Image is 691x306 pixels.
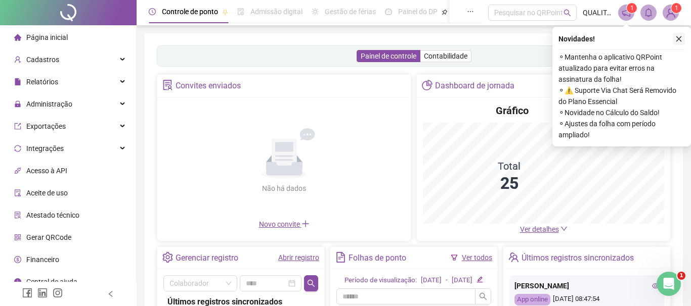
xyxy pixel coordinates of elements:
[14,56,21,63] span: user-add
[508,252,519,263] span: team
[514,294,659,305] div: [DATE] 08:47:54
[335,252,346,263] span: file-text
[558,33,595,44] span: Novidades !
[622,8,631,17] span: notification
[307,279,315,287] span: search
[677,272,685,280] span: 1
[26,100,72,108] span: Administração
[325,8,376,16] span: Gestão de férias
[250,8,303,16] span: Admissão digital
[26,233,71,241] span: Gerar QRCode
[446,275,448,286] div: -
[558,52,685,85] span: ⚬ Mantenha o aplicativo QRPoint atualizado para evitar erros na assinatura da folha!
[26,56,59,64] span: Cadastros
[520,225,559,233] span: Ver detalhes
[14,256,21,263] span: dollar
[14,145,21,152] span: sync
[558,118,685,140] span: ⚬ Ajustes da folha com período ampliado!
[238,183,331,194] div: Não há dados
[558,85,685,107] span: ⚬ ⚠️ Suporte Via Chat Será Removido do Plano Essencial
[514,294,550,305] div: App online
[644,8,653,17] span: bell
[278,253,319,262] a: Abrir registro
[312,8,319,15] span: sun
[14,34,21,41] span: home
[176,249,238,267] div: Gerenciar registro
[349,249,406,267] div: Folhas de ponto
[663,5,678,20] img: 53772
[26,278,77,286] span: Central de ajuda
[514,280,659,291] div: [PERSON_NAME]
[26,256,59,264] span: Financeiro
[479,292,487,300] span: search
[107,290,114,297] span: left
[301,220,310,228] span: plus
[477,276,483,283] span: edit
[520,225,568,233] a: Ver detalhes down
[630,5,634,12] span: 1
[26,33,68,41] span: Página inicial
[435,77,514,94] div: Dashboard de jornada
[222,9,228,15] span: pushpin
[237,8,244,15] span: file-done
[149,8,156,15] span: clock-circle
[259,220,310,228] span: Novo convite
[361,52,416,60] span: Painel de controle
[671,3,681,13] sup: Atualize o seu contato no menu Meus Dados
[451,254,458,261] span: filter
[14,278,21,285] span: info-circle
[344,275,417,286] div: Período de visualização:
[467,8,474,15] span: ellipsis
[26,122,66,130] span: Exportações
[583,7,612,18] span: QUALITÁ MAIS
[442,9,448,15] span: pushpin
[558,107,685,118] span: ⚬ Novidade no Cálculo do Saldo!
[452,275,472,286] div: [DATE]
[26,167,67,175] span: Acesso à API
[422,80,433,90] span: pie-chart
[26,144,64,152] span: Integrações
[657,272,681,296] iframe: Intercom live chat
[176,77,241,94] div: Convites enviados
[14,167,21,174] span: api
[522,249,634,267] div: Últimos registros sincronizados
[14,78,21,85] span: file
[675,35,682,42] span: close
[162,8,218,16] span: Controle de ponto
[652,282,659,289] span: eye
[627,3,637,13] sup: 1
[462,253,492,262] a: Ver todos
[14,212,21,219] span: solution
[496,104,529,118] h4: Gráfico
[14,189,21,196] span: audit
[14,123,21,130] span: export
[22,288,32,298] span: facebook
[26,78,58,86] span: Relatórios
[14,100,21,108] span: lock
[26,189,68,197] span: Aceite de uso
[385,8,392,15] span: dashboard
[421,275,442,286] div: [DATE]
[53,288,63,298] span: instagram
[162,80,173,90] span: solution
[14,234,21,241] span: qrcode
[37,288,48,298] span: linkedin
[26,211,79,219] span: Atestado técnico
[162,252,173,263] span: setting
[398,8,438,16] span: Painel do DP
[560,225,568,232] span: down
[675,5,678,12] span: 1
[564,9,571,17] span: search
[424,52,467,60] span: Contabilidade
